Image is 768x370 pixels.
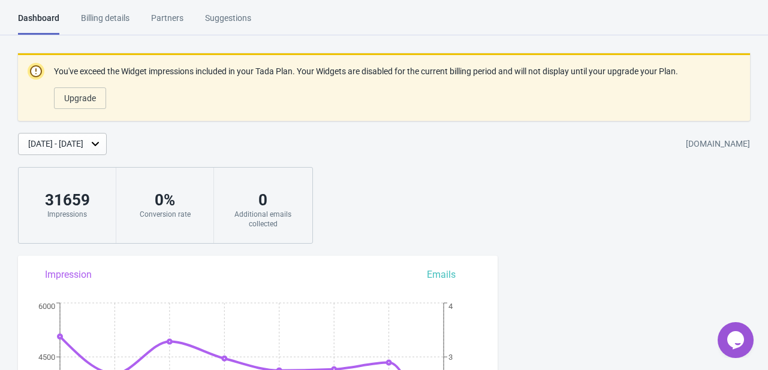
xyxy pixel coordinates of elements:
[31,210,104,219] div: Impressions
[81,12,129,33] div: Billing details
[64,93,96,103] span: Upgrade
[205,12,251,33] div: Suggestions
[38,302,55,311] tspan: 6000
[226,190,300,210] div: 0
[448,353,453,362] tspan: 3
[128,190,201,210] div: 0 %
[226,210,300,229] div: Additional emails collected
[31,190,104,210] div: 31659
[54,87,106,109] button: Upgrade
[718,322,756,358] iframe: chat widget
[128,210,201,219] div: Conversion rate
[448,302,453,311] tspan: 4
[151,12,183,33] div: Partners
[686,134,750,155] div: [DOMAIN_NAME]
[28,138,83,150] div: [DATE] - [DATE]
[38,353,55,362] tspan: 4500
[18,12,59,35] div: Dashboard
[54,65,678,78] p: You've exceed the Widget impressions included in your Tada Plan. Your Widgets are disabled for th...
